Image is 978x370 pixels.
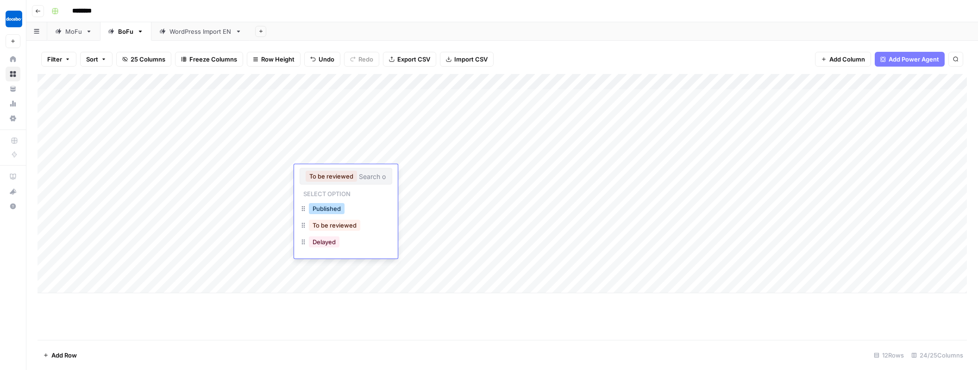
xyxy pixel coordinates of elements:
[309,203,345,214] button: Published
[300,234,392,251] div: Delayed
[304,52,340,67] button: Undo
[47,55,62,64] span: Filter
[300,218,392,234] div: To be reviewed
[100,22,151,41] a: BoFu
[47,22,100,41] a: MoFu
[151,22,250,41] a: WordPress Import EN
[38,348,82,363] button: Add Row
[829,55,865,64] span: Add Column
[6,67,20,81] a: Browse
[41,52,76,67] button: Filter
[309,220,360,231] button: To be reviewed
[175,52,243,67] button: Freeze Columns
[358,55,373,64] span: Redo
[815,52,871,67] button: Add Column
[875,52,945,67] button: Add Power Agent
[131,55,165,64] span: 25 Columns
[116,52,171,67] button: 25 Columns
[65,27,82,36] div: MoFu
[870,348,908,363] div: 12 Rows
[6,96,20,111] a: Usage
[6,81,20,96] a: Your Data
[6,111,20,126] a: Settings
[454,55,488,64] span: Import CSV
[309,236,339,247] button: Delayed
[359,172,386,180] input: Search or create
[319,55,334,64] span: Undo
[6,11,22,27] img: Docebo Logo
[6,7,20,31] button: Workspace: Docebo
[383,52,436,67] button: Export CSV
[300,201,392,218] div: Published
[189,55,237,64] span: Freeze Columns
[118,27,133,36] div: BoFu
[889,55,939,64] span: Add Power Agent
[6,185,20,198] div: What's new?
[344,52,379,67] button: Redo
[440,52,494,67] button: Import CSV
[908,348,967,363] div: 24/25 Columns
[6,169,20,184] a: AirOps Academy
[6,184,20,199] button: What's new?
[306,171,357,182] button: To be reviewed
[6,52,20,67] a: Home
[51,351,77,360] span: Add Row
[169,27,232,36] div: WordPress Import EN
[80,52,113,67] button: Sort
[6,199,20,214] button: Help + Support
[261,55,295,64] span: Row Height
[300,187,354,198] p: Select option
[247,52,301,67] button: Row Height
[397,55,430,64] span: Export CSV
[86,55,98,64] span: Sort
